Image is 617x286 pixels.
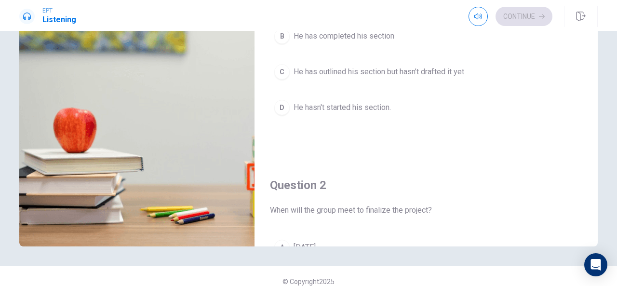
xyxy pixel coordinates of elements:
[282,278,335,286] span: © Copyright 2025
[294,242,316,253] span: [DATE]
[42,7,76,14] span: EPT
[270,177,582,193] h4: Question 2
[270,204,582,216] span: When will the group meet to finalize the project?
[270,235,582,259] button: A[DATE]
[42,14,76,26] h1: Listening
[274,240,290,255] div: A
[270,60,582,84] button: CHe has outlined his section but hasn’t drafted it yet
[274,64,290,80] div: C
[294,30,394,42] span: He has completed his section
[294,66,464,78] span: He has outlined his section but hasn’t drafted it yet
[270,24,582,48] button: BHe has completed his section
[274,28,290,44] div: B
[584,253,607,276] div: Open Intercom Messenger
[274,100,290,115] div: D
[270,95,582,120] button: DHe hasn't started his section.
[19,12,255,246] img: Discussing a Group Project
[294,102,391,113] span: He hasn't started his section.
